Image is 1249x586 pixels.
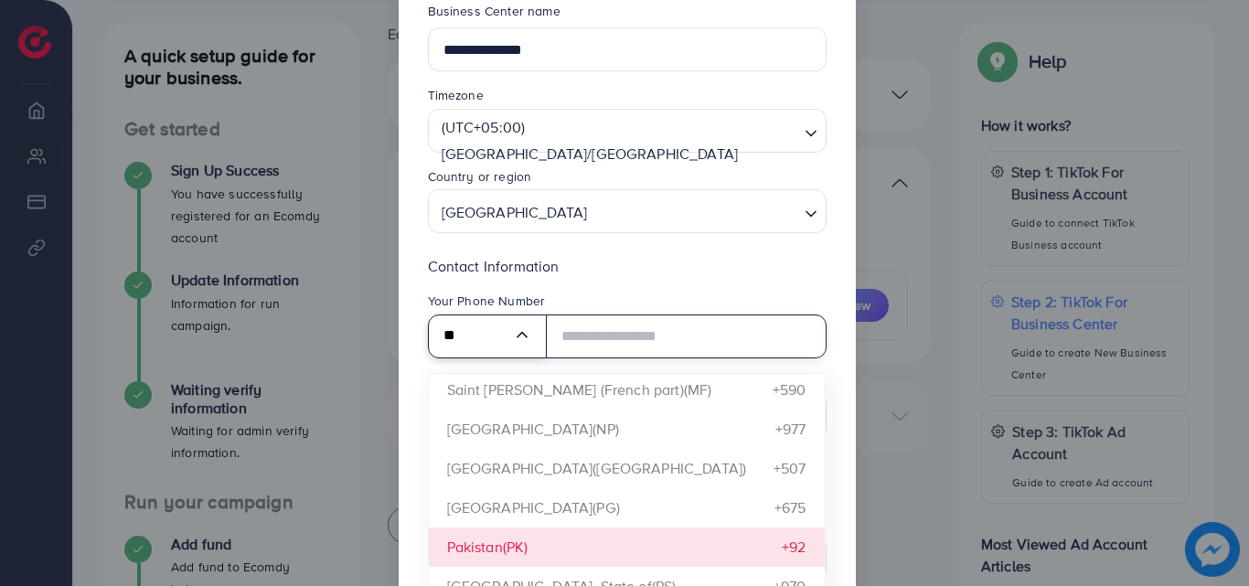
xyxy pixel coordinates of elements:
[436,171,797,199] input: Search for option
[428,167,532,186] label: Country or region
[447,497,620,518] span: [GEOGRAPHIC_DATA](PG)
[428,255,827,277] p: Contact Information
[428,86,484,104] label: Timezone
[774,458,806,479] span: +507
[428,2,827,27] legend: Business Center name
[774,497,806,518] span: +675
[438,196,592,229] span: [GEOGRAPHIC_DATA]
[447,419,619,440] span: [GEOGRAPHIC_DATA](NP)
[428,373,572,391] label: Your Secondary Industry
[438,114,795,167] span: (UTC+05:00) [GEOGRAPHIC_DATA]/[GEOGRAPHIC_DATA]
[443,322,514,351] input: Search for option
[782,537,806,558] span: +92
[592,195,796,229] input: Search for option
[428,314,548,358] div: Search for option
[447,379,712,400] span: Saint [PERSON_NAME] (French part)(MF)
[447,458,747,479] span: [GEOGRAPHIC_DATA]([GEOGRAPHIC_DATA])
[428,189,827,233] div: Search for option
[773,379,806,400] span: +590
[775,419,806,440] span: +977
[428,109,827,153] div: Search for option
[428,292,546,310] label: Your Phone Number
[447,537,528,558] span: Pakistan(PK)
